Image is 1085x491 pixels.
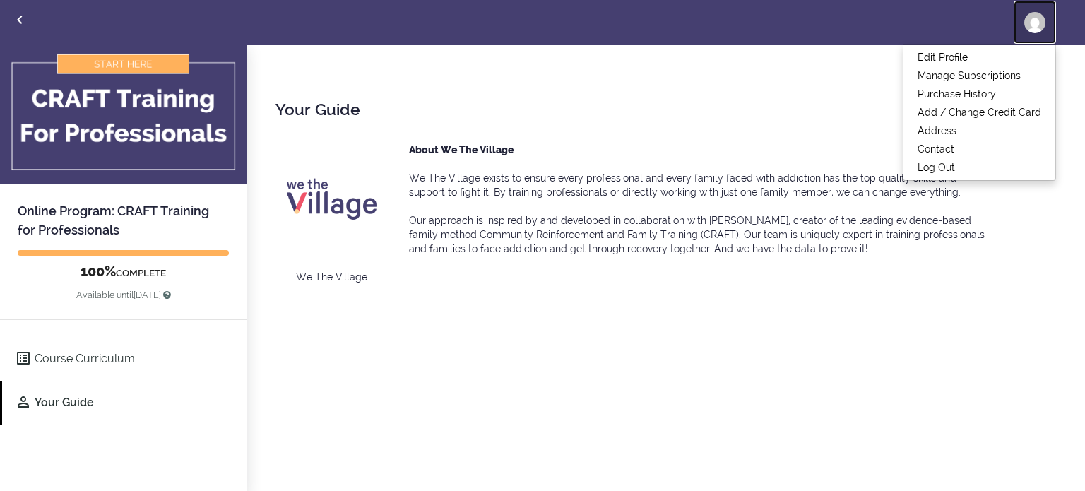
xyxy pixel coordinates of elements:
a: Edit Profile [903,48,1055,66]
a: Log Out [903,158,1055,177]
div: We The Village [275,270,388,284]
a: Address [903,122,1055,140]
h2: Your Guide [275,97,1057,122]
a: Course Curriculum [2,338,247,381]
img: We The Village [275,143,388,255]
a: Your Guide [2,381,247,425]
a: Contact [903,140,1055,158]
a: Add / Change Credit Card [903,103,1055,122]
div: We The Village exists to ensure every professional and every family faced with addiction has the ... [409,171,990,199]
strong: About We The Village [409,144,514,155]
svg: Back to courses [11,11,28,28]
div: Our approach is inspired by and developed in collaboration with [PERSON_NAME], creator of the lea... [409,213,990,256]
div: COMPLETE [18,263,229,302]
img: jenlh42@gmail.com [1024,12,1045,33]
a: Back to courses [1,1,39,42]
p: Available until [18,281,229,302]
a: Manage Subscriptions [903,66,1055,85]
span: [DATE] [134,290,161,300]
a: Purchase History [903,85,1055,103]
span: 100% [81,263,116,280]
